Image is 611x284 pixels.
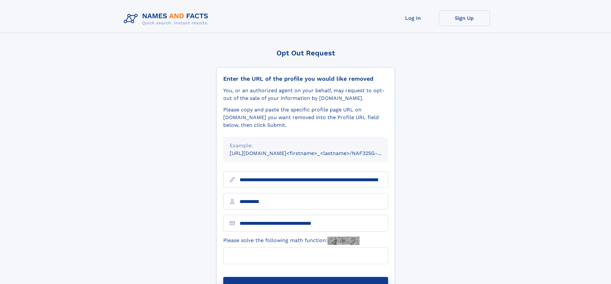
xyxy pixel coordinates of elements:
[387,10,439,26] a: Log In
[223,87,388,102] div: You, or an authorized agent on your behalf, may request to opt-out of the sale of your informatio...
[216,49,395,57] div: Opt Out Request
[223,237,360,245] label: Please solve the following math function:
[230,150,400,156] small: [URL][DOMAIN_NAME]<firstname>_<lastname>/NAF325G-xxxxxxxx
[230,142,382,150] div: Example:
[439,10,490,26] a: Sign Up
[121,10,214,28] img: Logo Names and Facts
[223,75,388,82] div: Enter the URL of the profile you would like removed
[223,106,388,129] div: Please copy and paste the specific profile page URL on [DOMAIN_NAME] you want removed into the Pr...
